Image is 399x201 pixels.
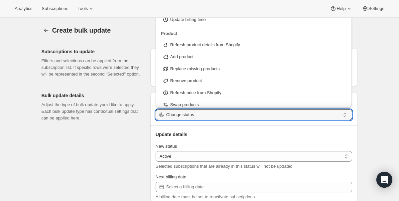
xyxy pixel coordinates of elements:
p: Add product [170,54,194,60]
button: Tools [73,4,98,13]
input: Select a billing date [166,182,352,192]
span: Subscriptions [42,6,68,11]
p: Swap products [170,101,199,108]
span: Product [161,31,177,36]
p: Update billing time [170,16,206,23]
p: Filters and selections can be applied from the subscription list. If specific rows were selected ... [42,58,145,78]
span: Create bulk update [52,27,111,34]
span: New status [156,144,177,149]
span: Analytics [15,6,32,11]
p: Remove product [170,78,202,84]
button: Settings [358,4,388,13]
span: Help [336,6,345,11]
span: Selected subscriptions that are already in this status will not be updated [156,164,293,169]
span: Settings [368,6,384,11]
button: Help [326,4,356,13]
span: A billing date must be set to reactivate subscriptions [156,194,255,199]
div: Open Intercom Messenger [376,172,392,188]
p: Refresh product details from Shopify [170,42,240,48]
button: Subscriptions [38,4,72,13]
span: Next billing date [156,174,187,179]
p: Replace missing products [170,66,220,72]
button: Analytics [11,4,36,13]
p: Refresh price from Shopify [170,90,221,96]
p: Bulk update details [42,92,145,99]
p: Subscriptions to update [42,48,145,55]
span: Tools [77,6,88,11]
p: Update details [156,131,352,138]
p: Adjust the type of bulk update you'd like to apply. Each bulk update type has contextual settings... [42,101,145,121]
